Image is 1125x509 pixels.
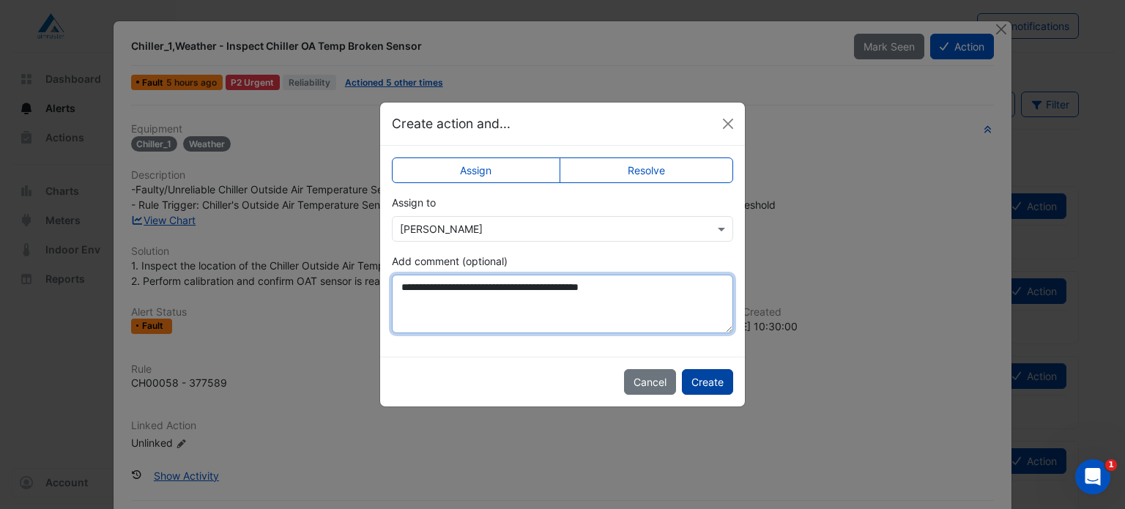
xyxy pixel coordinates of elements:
[560,157,734,183] label: Resolve
[1075,459,1110,494] iframe: Intercom live chat
[624,369,676,395] button: Cancel
[1105,459,1117,471] span: 1
[392,253,508,269] label: Add comment (optional)
[392,157,560,183] label: Assign
[682,369,733,395] button: Create
[717,113,739,135] button: Close
[392,114,510,133] h5: Create action and...
[392,195,436,210] label: Assign to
